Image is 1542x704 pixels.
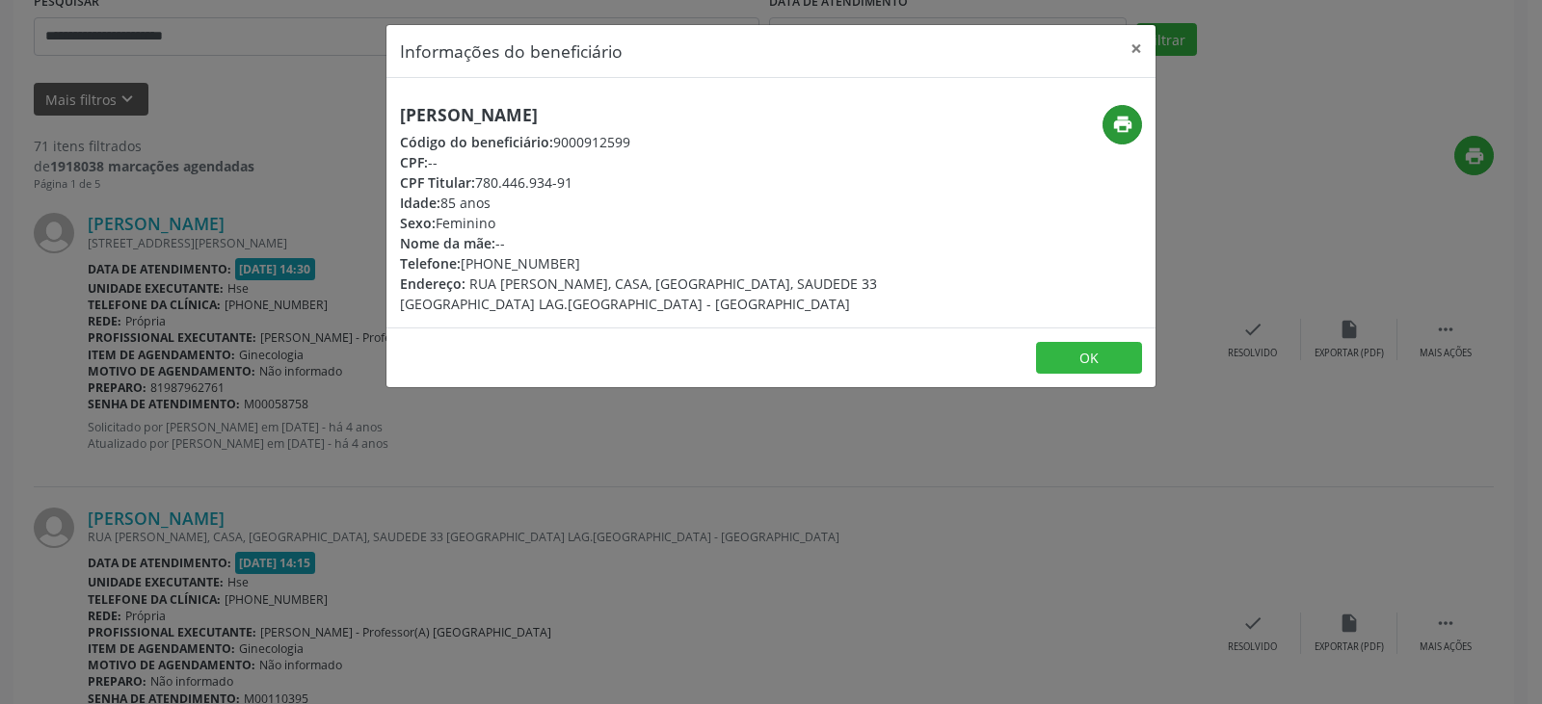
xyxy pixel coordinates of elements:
[400,213,886,233] div: Feminino
[400,254,461,273] span: Telefone:
[400,133,553,151] span: Código do beneficiário:
[400,39,623,64] h5: Informações do beneficiário
[400,274,877,313] span: RUA [PERSON_NAME], CASA, [GEOGRAPHIC_DATA], SAUDEDE 33 [GEOGRAPHIC_DATA] LAG.[GEOGRAPHIC_DATA] - ...
[400,233,886,253] div: --
[400,153,428,171] span: CPF:
[1103,105,1142,144] button: print
[400,152,886,172] div: --
[400,172,886,193] div: 780.446.934-91
[400,193,886,213] div: 85 anos
[400,234,495,252] span: Nome da mãe:
[400,194,440,212] span: Idade:
[1112,114,1133,135] i: print
[1036,342,1142,375] button: OK
[400,214,436,232] span: Sexo:
[400,132,886,152] div: 9000912599
[400,105,886,125] h5: [PERSON_NAME]
[400,173,475,192] span: CPF Titular:
[1117,25,1156,72] button: Close
[400,274,465,293] span: Endereço:
[400,253,886,274] div: [PHONE_NUMBER]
